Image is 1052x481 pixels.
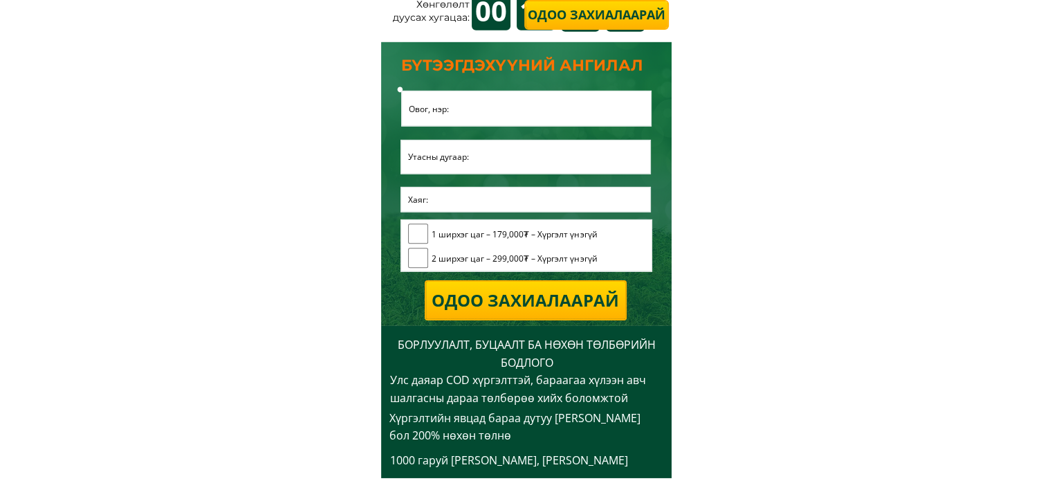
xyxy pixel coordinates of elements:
input: Утасны дугаар: [405,140,647,174]
p: Одоо захиалаарай [526,1,667,28]
div: БҮТЭЭГДЭХҮҮНИЙ АНГИЛАЛ [401,53,651,78]
div: БОРЛУУЛАЛТ, БУЦААЛТ БА НӨХӨН ТӨЛБӨРИЙН БОДЛОГО [390,336,663,372]
p: Одоо захиалаарай [425,282,625,319]
input: Хаяг: [405,188,647,212]
span: 1 ширхэг цаг – 179,000₮ – Хүргэлт үнэгүй [432,228,597,241]
div: 1000 гаруй [PERSON_NAME], [PERSON_NAME] [390,452,663,470]
div: Хүргэлтийн явцад бараа дутуу [PERSON_NAME] бол 200% нөхөн төлнө [389,410,663,445]
span: 2 ширхэг цаг – 299,000₮ – Хүргэлт үнэгүй [432,252,597,265]
input: Овог, нэр: [405,91,647,126]
div: Улс даяар COD хүргэлттэй, бараагаа хүлээн авч шалгасны дараа төлбөрөө хийх боломжтой [390,372,663,407]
